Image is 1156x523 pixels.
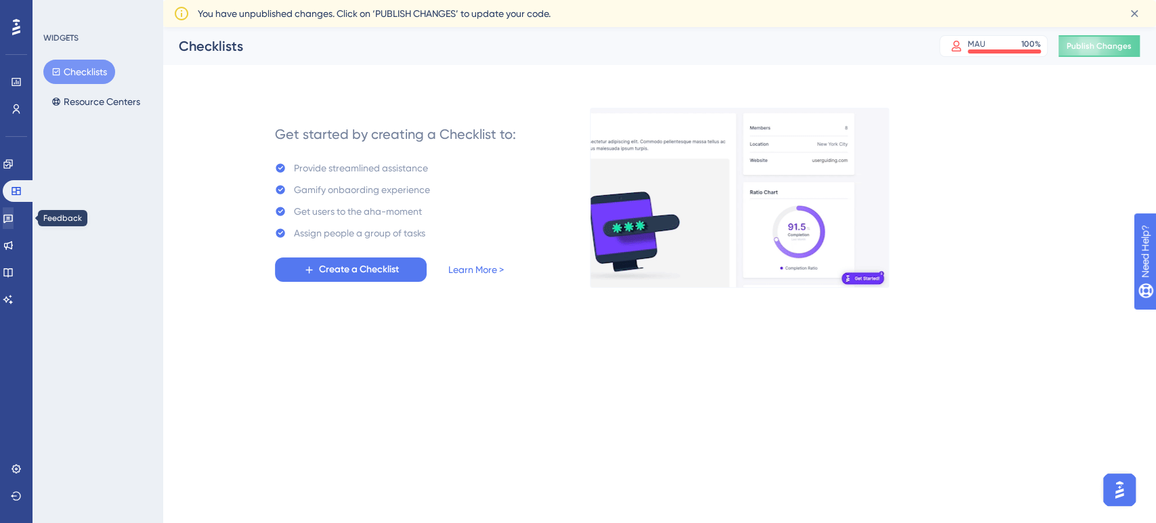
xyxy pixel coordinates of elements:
[275,125,516,144] div: Get started by creating a Checklist to:
[1058,35,1140,57] button: Publish Changes
[43,60,115,84] button: Checklists
[294,203,422,219] div: Get users to the aha-moment
[294,160,428,176] div: Provide streamlined assistance
[275,257,427,282] button: Create a Checklist
[1099,469,1140,510] iframe: UserGuiding AI Assistant Launcher
[179,37,905,56] div: Checklists
[590,108,889,288] img: e28e67207451d1beac2d0b01ddd05b56.gif
[294,182,430,198] div: Gamify onbaording experience
[968,39,985,49] div: MAU
[198,5,551,22] span: You have unpublished changes. Click on ‘PUBLISH CHANGES’ to update your code.
[43,33,79,43] div: WIDGETS
[294,225,425,241] div: Assign people a group of tasks
[1021,39,1041,49] div: 100 %
[32,3,85,20] span: Need Help?
[1067,41,1132,51] span: Publish Changes
[448,261,504,278] a: Learn More >
[319,261,399,278] span: Create a Checklist
[43,89,148,114] button: Resource Centers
